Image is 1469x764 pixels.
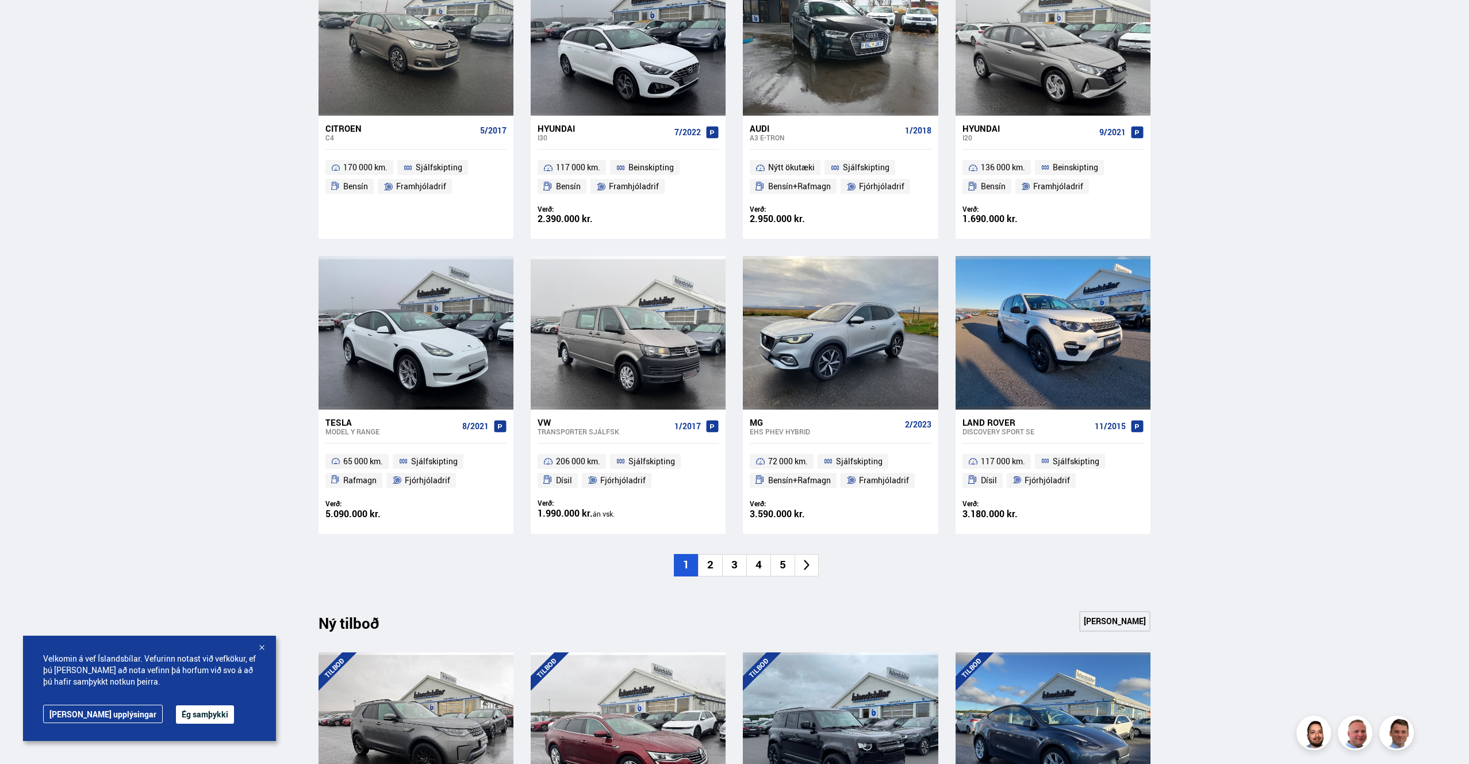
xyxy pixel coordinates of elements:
[538,499,628,507] div: Verð:
[743,116,938,239] a: Audi A3 E-TRON 1/2018 Nýtt ökutæki Sjálfskipting Bensín+Rafmagn Fjórhjóladrif Verð: 2.950.000 kr.
[981,454,1025,468] span: 117 000 km.
[750,214,841,224] div: 2.950.000 kr.
[538,417,670,427] div: VW
[343,454,383,468] span: 65 000 km.
[905,420,931,429] span: 2/2023
[962,133,1095,142] div: i20
[956,410,1150,534] a: Land Rover Discovery Sport SE 11/2015 117 000 km. Sjálfskipting Dísil Fjórhjóladrif Verð: 3.180.0...
[722,554,746,576] li: 3
[768,179,831,193] span: Bensín+Rafmagn
[962,509,1053,519] div: 3.180.000 kr.
[981,179,1006,193] span: Bensín
[962,499,1053,508] div: Verð:
[1099,128,1126,137] span: 9/2021
[325,509,416,519] div: 5.090.000 kr.
[768,454,808,468] span: 72 000 km.
[859,179,904,193] span: Fjórhjóladrif
[325,123,475,133] div: Citroen
[962,123,1095,133] div: Hyundai
[962,205,1053,213] div: Verð:
[962,214,1053,224] div: 1.690.000 kr.
[859,473,909,487] span: Framhjóladrif
[9,5,44,39] button: Opna LiveChat spjallviðmót
[746,554,770,576] li: 4
[962,417,1090,427] div: Land Rover
[531,116,726,239] a: Hyundai i30 7/2022 117 000 km. Beinskipting Bensín Framhjóladrif Verð: 2.390.000 kr.
[743,410,938,534] a: MG EHS PHEV HYBRID 2/2023 72 000 km. Sjálfskipting Bensín+Rafmagn Framhjóladrif Verð: 3.590.000 kr.
[396,179,446,193] span: Framhjóladrif
[836,454,883,468] span: Sjálfskipting
[343,473,377,487] span: Rafmagn
[556,179,581,193] span: Bensín
[1298,717,1333,752] img: nhp88E3Fdnt1Opn2.png
[325,133,475,142] div: C4
[531,410,726,534] a: VW Transporter SJÁLFSK 1/2017 206 000 km. Sjálfskipting Dísil Fjórhjóladrif Verð: 1.990.000 kr.án...
[768,161,815,174] span: Nýtt ökutæki
[600,473,646,487] span: Fjórhjóladrif
[538,509,628,519] div: 1.990.000 kr.
[628,454,675,468] span: Sjálfskipting
[480,126,507,135] span: 5/2017
[593,509,615,518] span: án vsk.
[343,161,388,174] span: 170 000 km.
[411,454,458,468] span: Sjálfskipting
[462,422,489,431] span: 8/2021
[750,417,900,427] div: MG
[750,509,841,519] div: 3.590.000 kr.
[750,499,841,508] div: Verð:
[674,554,698,576] li: 1
[843,161,889,174] span: Sjálfskipting
[1025,473,1070,487] span: Fjórhjóladrif
[956,116,1150,239] a: Hyundai i20 9/2021 136 000 km. Beinskipting Bensín Framhjóladrif Verð: 1.690.000 kr.
[698,554,722,576] li: 2
[325,427,458,436] div: Model Y RANGE
[750,133,900,142] div: A3 E-TRON
[43,705,163,723] a: [PERSON_NAME] upplýsingar
[750,427,900,436] div: EHS PHEV HYBRID
[43,653,256,687] span: Velkomin á vef Íslandsbílar. Vefurinn notast við vefkökur, ef þú [PERSON_NAME] að nota vefinn þá ...
[768,473,831,487] span: Bensín+Rafmagn
[538,205,628,213] div: Verð:
[1095,422,1126,431] span: 11/2015
[962,427,1090,436] div: Discovery Sport SE
[1053,454,1099,468] span: Sjálfskipting
[176,705,234,724] button: Ég samþykki
[538,123,670,133] div: Hyundai
[609,179,659,193] span: Framhjóladrif
[981,161,1025,174] span: 136 000 km.
[556,473,572,487] span: Dísil
[674,422,701,431] span: 1/2017
[1381,717,1416,752] img: FbJEzSuNWCJXmdc-.webp
[325,417,458,427] div: Tesla
[538,133,670,142] div: i30
[628,161,674,174] span: Beinskipting
[674,128,701,137] span: 7/2022
[905,126,931,135] span: 1/2018
[981,473,997,487] span: Dísil
[556,454,600,468] span: 206 000 km.
[325,499,416,508] div: Verð:
[405,473,450,487] span: Fjórhjóladrif
[556,161,600,174] span: 117 000 km.
[1053,161,1098,174] span: Beinskipting
[1033,179,1083,193] span: Framhjóladrif
[770,554,795,576] li: 5
[343,179,368,193] span: Bensín
[538,427,670,436] div: Transporter SJÁLFSK
[750,205,841,213] div: Verð:
[1340,717,1374,752] img: siFngHWaQ9KaOqBr.png
[416,161,462,174] span: Sjálfskipting
[319,116,513,239] a: Citroen C4 5/2017 170 000 km. Sjálfskipting Bensín Framhjóladrif
[750,123,900,133] div: Audi
[319,410,513,534] a: Tesla Model Y RANGE 8/2021 65 000 km. Sjálfskipting Rafmagn Fjórhjóladrif Verð: 5.090.000 kr.
[1079,611,1150,632] a: [PERSON_NAME]
[319,614,399,639] div: Ný tilboð
[538,214,628,224] div: 2.390.000 kr.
